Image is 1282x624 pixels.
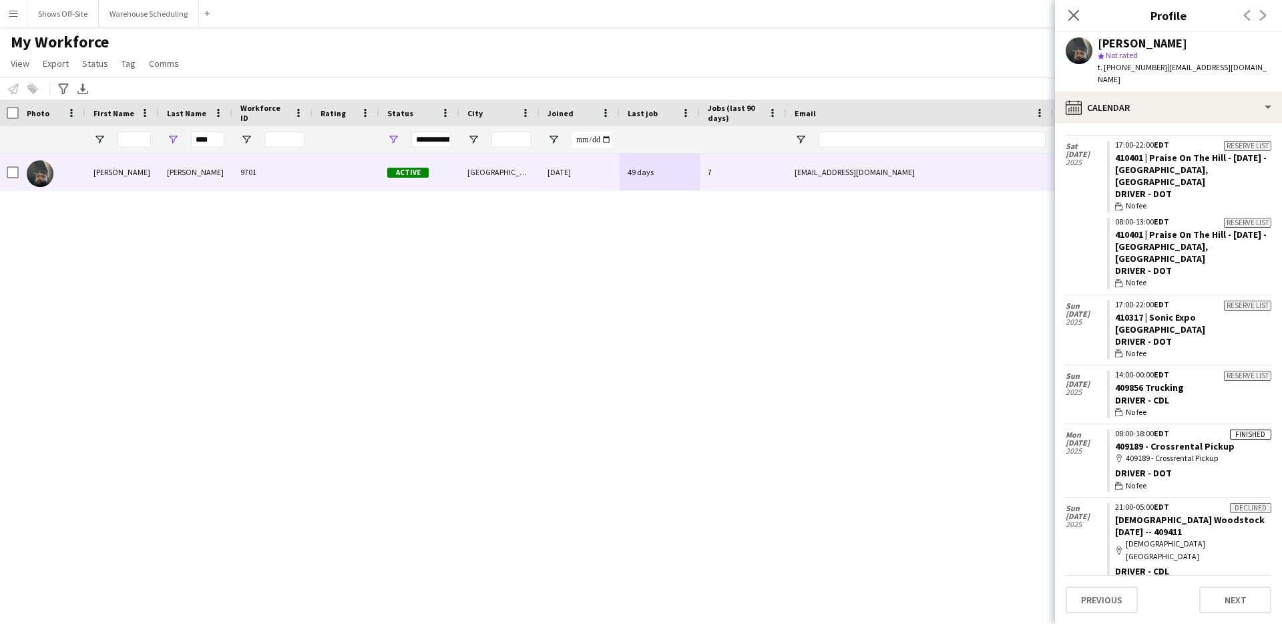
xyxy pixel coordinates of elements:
[467,108,483,118] span: City
[1066,520,1107,528] span: 2025
[1115,218,1271,226] div: 08:00-13:00
[118,132,151,148] input: First Name Filter Input
[387,134,399,146] button: Open Filter Menu
[1154,140,1169,150] span: EDT
[1126,200,1146,212] span: No fee
[1115,381,1184,394] a: 409856 Trucking
[387,168,429,178] span: Active
[700,154,787,190] div: 7
[1066,150,1107,158] span: [DATE]
[1115,394,1271,406] div: Driver - CDL
[75,81,91,97] app-action-btn: Export XLSX
[1115,228,1267,265] a: 410401 | Praise On The Hill - [DATE] - [GEOGRAPHIC_DATA], [GEOGRAPHIC_DATA]
[708,103,763,123] span: Jobs (last 90 days)
[459,154,540,190] div: [GEOGRAPHIC_DATA]
[1115,265,1271,277] div: Driver - DOT
[1224,371,1271,381] div: Reserve list
[1126,480,1146,492] span: No fee
[122,57,136,69] span: Tag
[1115,440,1235,452] a: 409189 - Crossrental Pickup
[116,55,141,72] a: Tag
[1126,406,1146,418] span: No fee
[1154,216,1169,226] span: EDT
[1154,428,1169,438] span: EDT
[1066,587,1138,613] button: Previous
[240,134,252,146] button: Open Filter Menu
[1066,504,1107,512] span: Sun
[1066,142,1107,150] span: Sat
[1066,447,1107,455] span: 2025
[491,132,531,148] input: City Filter Input
[27,108,49,118] span: Photo
[1098,37,1187,49] div: [PERSON_NAME]
[1115,565,1271,577] div: Driver - CDL
[43,57,69,69] span: Export
[1115,311,1205,335] a: 410317 | Sonic Expo [GEOGRAPHIC_DATA]
[1115,152,1267,188] a: 410401 | Praise On The Hill - [DATE] - [GEOGRAPHIC_DATA], [GEOGRAPHIC_DATA]
[1126,347,1146,359] span: No fee
[1115,430,1271,438] div: 08:00-18:00
[99,1,199,27] button: Warehouse Scheduling
[264,132,304,148] input: Workforce ID Filter Input
[572,132,612,148] input: Joined Filter Input
[240,103,288,123] span: Workforce ID
[55,81,71,97] app-action-btn: Advanced filters
[1106,50,1138,60] span: Not rated
[1066,431,1107,439] span: Mon
[1066,310,1107,318] span: [DATE]
[387,108,413,118] span: Status
[1224,141,1271,151] div: Reserve list
[1154,299,1169,309] span: EDT
[167,134,179,146] button: Open Filter Menu
[320,108,346,118] span: Rating
[1230,503,1271,513] div: Declined
[1066,439,1107,447] span: [DATE]
[467,134,479,146] button: Open Filter Menu
[232,154,312,190] div: 9701
[93,108,134,118] span: First Name
[1115,467,1271,479] div: Driver - DOT
[1154,502,1169,512] span: EDT
[1066,158,1107,166] span: 2025
[795,134,807,146] button: Open Filter Menu
[27,160,53,187] img: DeShawn Nedd
[1055,7,1282,24] h3: Profile
[1115,141,1271,149] div: 17:00-22:00
[1066,302,1107,310] span: Sun
[1066,372,1107,380] span: Sun
[548,108,574,118] span: Joined
[144,55,184,72] a: Comms
[1230,430,1271,440] div: Finished
[159,154,232,190] div: [PERSON_NAME]
[11,57,29,69] span: View
[1066,380,1107,388] span: [DATE]
[167,108,206,118] span: Last Name
[1115,503,1271,511] div: 21:00-05:00
[82,57,108,69] span: Status
[1098,62,1267,84] span: | [EMAIL_ADDRESS][DOMAIN_NAME]
[1066,318,1107,326] span: 2025
[11,32,109,52] span: My Workforce
[5,55,35,72] a: View
[1115,371,1271,379] div: 14:00-00:00
[1115,335,1271,347] div: Driver - DOT
[1115,188,1271,200] div: Driver - DOT
[1154,369,1169,379] span: EDT
[795,108,816,118] span: Email
[1224,301,1271,311] div: Reserve list
[620,154,700,190] div: 49 days
[1066,388,1107,396] span: 2025
[1115,452,1271,464] div: 409189 - Crossrental Pickup
[1066,512,1107,520] span: [DATE]
[1115,514,1265,538] a: [DEMOGRAPHIC_DATA] Woodstock [DATE] -- 409411
[1115,301,1271,309] div: 17:00-22:00
[628,108,658,118] span: Last job
[819,132,1046,148] input: Email Filter Input
[1224,218,1271,228] div: Reserve list
[1055,92,1282,124] div: Calendar
[787,154,1054,190] div: [EMAIL_ADDRESS][DOMAIN_NAME]
[85,154,159,190] div: [PERSON_NAME]
[1115,538,1271,562] div: [DEMOGRAPHIC_DATA][GEOGRAPHIC_DATA]
[191,132,224,148] input: Last Name Filter Input
[1098,62,1167,72] span: t. [PHONE_NUMBER]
